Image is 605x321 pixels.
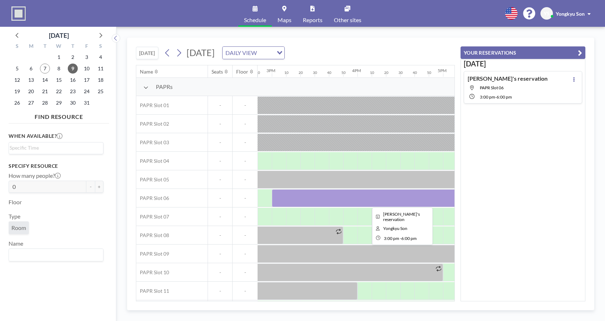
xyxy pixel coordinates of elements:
[233,269,258,276] span: -
[52,42,66,51] div: W
[352,68,361,73] div: 4PM
[96,86,106,96] span: Saturday, October 25, 2025
[233,288,258,294] span: -
[12,64,22,74] span: Sunday, October 5, 2025
[299,70,303,75] div: 20
[9,142,103,153] div: Search for option
[86,181,95,193] button: -
[93,42,107,51] div: S
[68,86,78,96] span: Thursday, October 23, 2025
[480,85,504,90] span: PAPR Slot 06
[224,48,258,57] span: DAILY VIEW
[136,139,169,146] span: PAPR Slot 03
[9,110,109,120] h4: FIND RESOURCE
[54,98,64,108] span: Wednesday, October 29, 2025
[464,59,582,68] h3: [DATE]
[26,64,36,74] span: Monday, October 6, 2025
[556,11,585,17] span: Yongkyu Son
[96,64,106,74] span: Saturday, October 11, 2025
[54,52,64,62] span: Wednesday, October 1, 2025
[9,213,20,220] label: Type
[236,69,248,75] div: Floor
[38,42,52,51] div: T
[233,121,258,127] span: -
[208,139,232,146] span: -
[54,64,64,74] span: Wednesday, October 8, 2025
[26,75,36,85] span: Monday, October 13, 2025
[10,144,99,152] input: Search for option
[68,98,78,108] span: Thursday, October 30, 2025
[12,98,22,108] span: Sunday, October 26, 2025
[400,236,401,241] span: -
[12,75,22,85] span: Sunday, October 12, 2025
[40,86,50,96] span: Tuesday, October 21, 2025
[9,249,103,261] div: Search for option
[384,70,388,75] div: 20
[401,236,417,241] span: 6:00 PM
[96,52,106,62] span: Saturday, October 4, 2025
[40,98,50,108] span: Tuesday, October 28, 2025
[136,214,169,220] span: PAPR Slot 07
[208,269,232,276] span: -
[480,94,495,100] span: 3:00 PM
[82,52,92,62] span: Friday, October 3, 2025
[383,211,420,222] span: Yongkyu's reservation
[95,181,103,193] button: +
[233,232,258,239] span: -
[497,94,512,100] span: 6:00 PM
[54,75,64,85] span: Wednesday, October 15, 2025
[40,75,50,85] span: Tuesday, October 14, 2025
[11,6,26,21] img: organization-logo
[208,232,232,239] span: -
[49,30,69,40] div: [DATE]
[438,68,447,73] div: 5PM
[212,69,223,75] div: Seats
[136,158,169,164] span: PAPR Slot 04
[208,214,232,220] span: -
[370,70,374,75] div: 10
[208,251,232,257] span: -
[40,64,50,74] span: Tuesday, October 7, 2025
[136,176,169,183] span: PAPR Slot 05
[233,251,258,257] span: -
[284,70,289,75] div: 10
[10,250,99,260] input: Search for option
[9,172,61,179] label: How many people?
[136,102,169,109] span: PAPR Slot 01
[278,17,291,23] span: Maps
[140,69,153,75] div: Name
[208,158,232,164] span: -
[26,98,36,108] span: Monday, October 27, 2025
[256,70,260,75] div: 50
[413,70,417,75] div: 40
[68,52,78,62] span: Thursday, October 2, 2025
[68,64,78,74] span: Thursday, October 9, 2025
[9,163,103,169] h3: Specify resource
[383,226,407,231] span: Yongkyu Son
[233,158,258,164] span: -
[313,70,317,75] div: 30
[223,47,284,59] div: Search for option
[136,232,169,239] span: PAPR Slot 08
[82,98,92,108] span: Friday, October 31, 2025
[334,17,361,23] span: Other sites
[208,288,232,294] span: -
[468,75,548,82] h4: [PERSON_NAME]'s reservation
[259,48,273,57] input: Search for option
[233,195,258,201] span: -
[66,42,80,51] div: T
[233,214,258,220] span: -
[136,269,169,276] span: PAPR Slot 10
[398,70,403,75] div: 30
[187,47,215,58] span: [DATE]
[156,83,173,90] span: PAPRs
[68,75,78,85] span: Thursday, October 16, 2025
[82,86,92,96] span: Friday, October 24, 2025
[427,70,431,75] div: 50
[24,42,38,51] div: M
[96,75,106,85] span: Saturday, October 18, 2025
[82,75,92,85] span: Friday, October 17, 2025
[136,288,169,294] span: PAPR Slot 11
[495,94,497,100] span: -
[341,70,346,75] div: 50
